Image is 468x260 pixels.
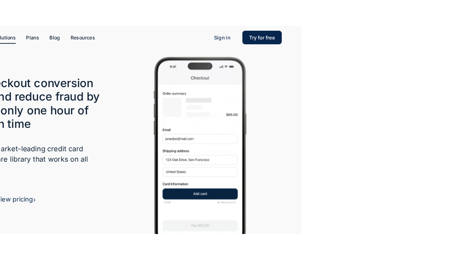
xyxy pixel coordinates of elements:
[249,34,275,40] span: Try for free
[49,34,60,40] span: Blog
[49,34,60,42] a: Blog
[26,34,39,42] a: Plans
[71,34,95,42] a: Resources
[26,34,39,40] span: Plans
[214,34,230,40] span: Sign in
[242,34,282,42] a: Try for free
[71,34,95,40] span: Resources
[207,32,237,43] a: Sign in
